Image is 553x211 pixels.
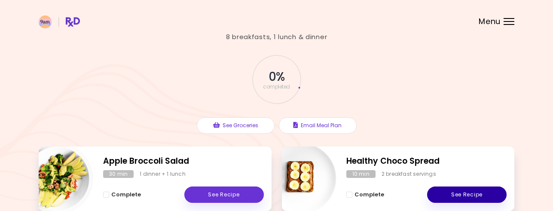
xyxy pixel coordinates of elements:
[103,190,141,200] button: Complete - Apple Broccoli Salad
[279,117,357,134] button: Email Meal Plan
[39,15,80,28] img: RxDiet
[184,187,264,203] a: See Recipe - Apple Broccoli Salad
[103,155,264,168] h2: Apple Broccoli Salad
[226,32,327,42] div: 8 breakfasts , 1 lunch & dinner
[382,170,436,178] div: 2 breakfast servings
[479,18,501,25] span: Menu
[197,117,275,134] button: See Groceries
[354,191,384,198] span: Complete
[346,190,384,200] button: Complete - Healthy Choco Spread
[346,170,376,178] div: 10 min
[140,170,186,178] div: 1 dinner + 1 lunch
[111,191,141,198] span: Complete
[263,84,290,89] span: completed
[103,170,134,178] div: 30 min
[346,155,507,168] h2: Healthy Choco Spread
[269,70,284,84] span: 0 %
[427,187,507,203] a: See Recipe - Healthy Choco Spread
